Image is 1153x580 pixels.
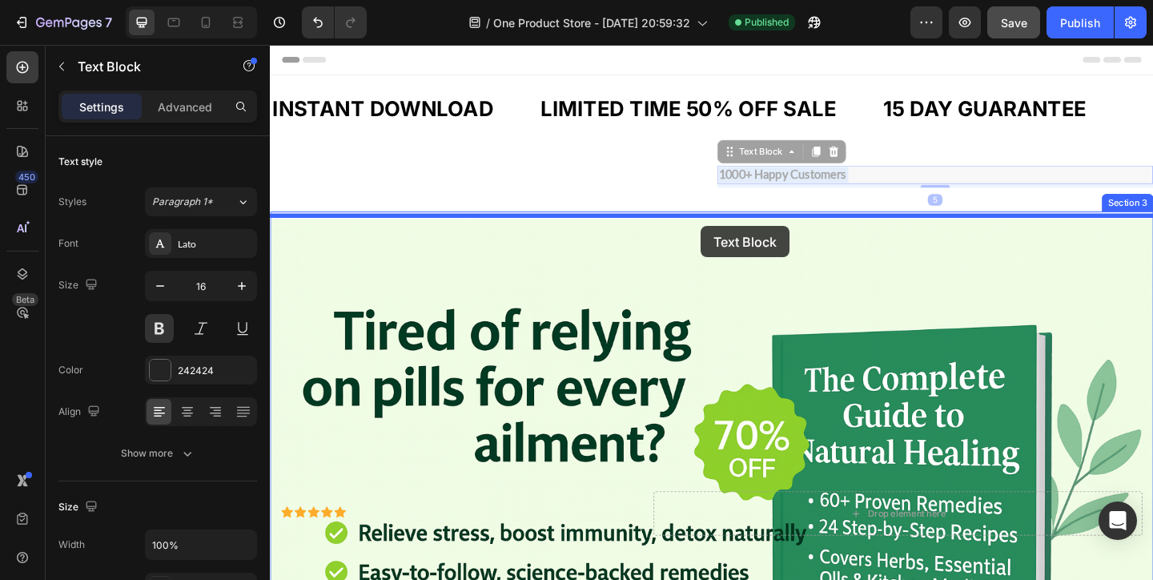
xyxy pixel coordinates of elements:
[15,171,38,183] div: 450
[1001,16,1027,30] span: Save
[270,45,1153,580] iframe: Design area
[1060,14,1100,31] div: Publish
[58,497,101,518] div: Size
[78,57,214,76] p: Text Block
[58,439,257,468] button: Show more
[146,530,256,559] input: Auto
[158,99,212,115] p: Advanced
[486,14,490,31] span: /
[121,445,195,461] div: Show more
[302,6,367,38] div: Undo/Redo
[12,293,38,306] div: Beta
[58,363,83,377] div: Color
[6,6,119,38] button: 7
[1099,501,1137,540] div: Open Intercom Messenger
[58,538,85,552] div: Width
[58,236,78,251] div: Font
[58,275,101,296] div: Size
[79,99,124,115] p: Settings
[105,13,112,32] p: 7
[745,15,789,30] span: Published
[58,155,102,169] div: Text style
[1047,6,1114,38] button: Publish
[987,6,1040,38] button: Save
[58,195,86,209] div: Styles
[58,401,103,423] div: Align
[178,364,253,378] div: 242424
[178,237,253,252] div: Lato
[152,195,213,209] span: Paragraph 1*
[493,14,690,31] span: One Product Store - [DATE] 20:59:32
[145,187,257,216] button: Paragraph 1*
